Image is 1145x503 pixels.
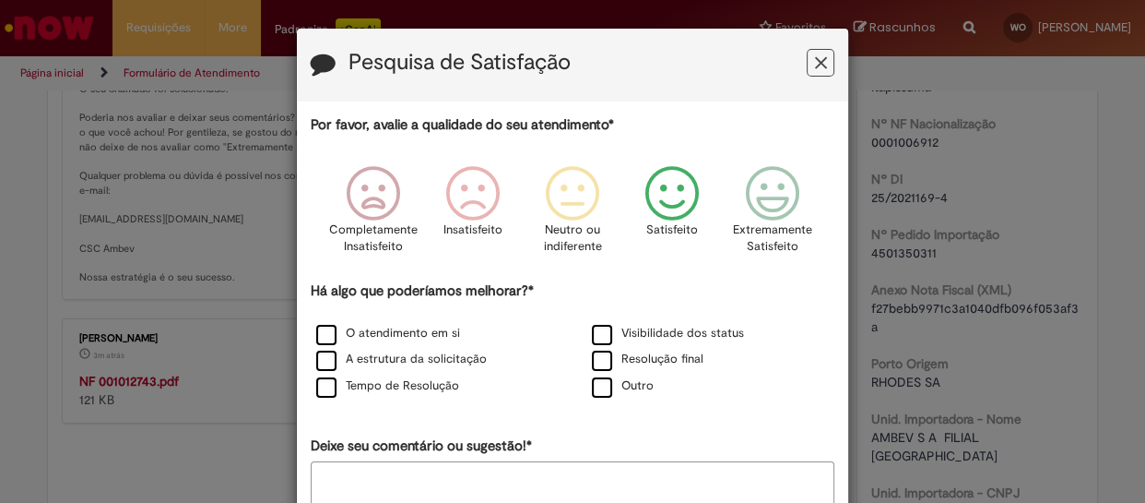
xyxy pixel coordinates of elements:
[325,152,419,279] div: Completamente Insatisfeito
[316,351,487,368] label: A estrutura da solicitação
[539,222,606,256] p: Neutro ou indiferente
[592,351,703,368] label: Resolução final
[525,152,620,279] div: Neutro ou indiferente
[311,437,532,456] label: Deixe seu comentário ou sugestão!*
[625,152,719,279] div: Satisfeito
[646,222,698,239] p: Satisfeito
[732,222,811,256] p: Extremamente Satisfeito
[443,222,502,239] p: Insatisfeito
[311,281,834,401] div: Há algo que poderíamos melhorar?*
[348,51,571,75] label: Pesquisa de Satisfação
[311,115,614,135] label: Por favor, avalie a qualidade do seu atendimento*
[316,325,460,342] label: O atendimento em si
[592,377,654,395] label: Outro
[725,152,819,279] div: Extremamente Satisfeito
[592,325,744,342] label: Visibilidade dos status
[329,222,418,256] p: Completamente Insatisfeito
[426,152,520,279] div: Insatisfeito
[316,377,459,395] label: Tempo de Resolução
